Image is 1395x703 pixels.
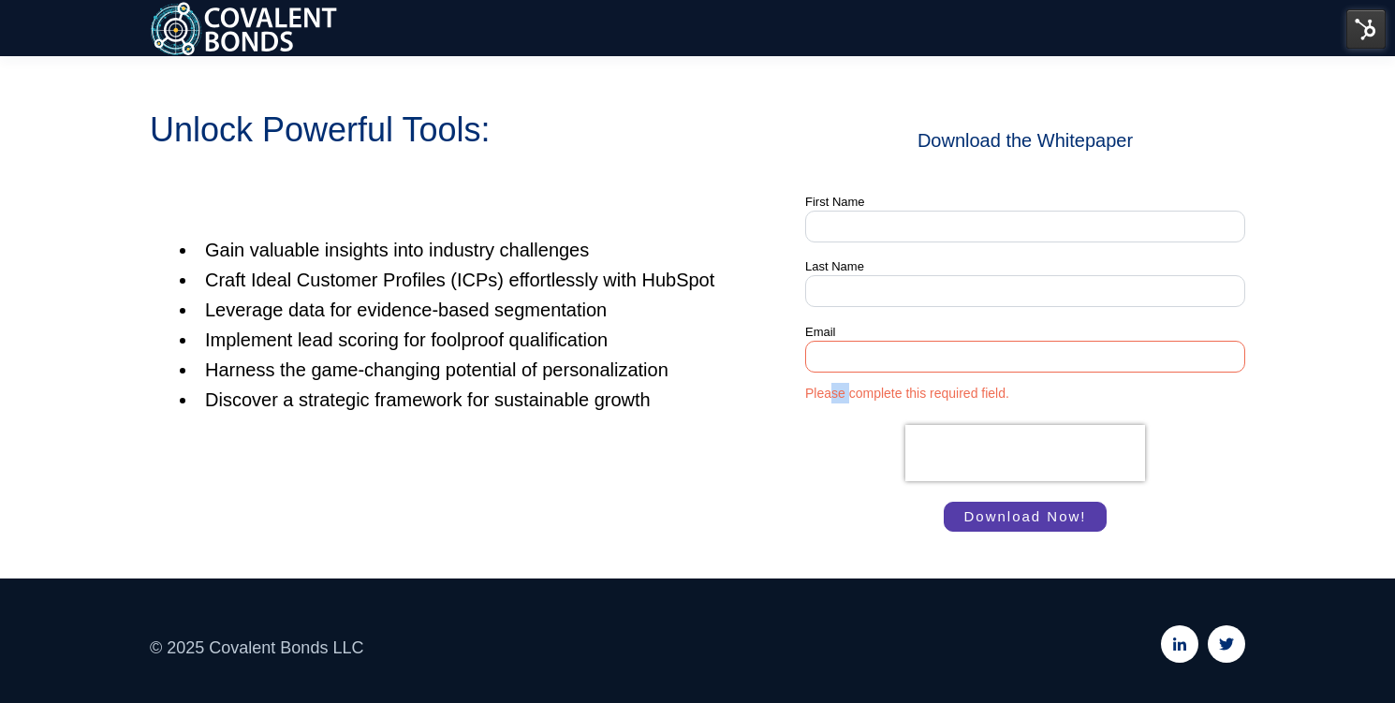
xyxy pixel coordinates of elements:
iframe: reCAPTCHA [905,425,1145,481]
li: Craft Ideal Customer Profiles (ICPs) effortlessly with HubSpot [180,265,777,295]
li: Implement lead scoring for foolproof qualification [180,325,777,355]
img: 6268559224d3c37b5db4967d_Covalent Bonds Logo White-1 [150,2,337,55]
span: First Name [805,195,865,209]
span: Unlock Powerful Tools: [150,110,491,149]
span: Last Name [805,259,864,273]
iframe: To enrich screen reader interactions, please activate Accessibility in Grammarly extension settings [1301,613,1395,703]
img: HubSpot Tools Menu Toggle [1346,9,1386,49]
li: Gain valuable insights into industry challenges [180,235,777,265]
li: Harness the game-changing potential of personalization [180,355,777,385]
li: Discover a strategic framework for sustainable growth [180,385,777,415]
input: Download Now! [944,502,1106,532]
li: Leverage data for evidence-based segmentation [180,295,777,325]
div: Basic Content [150,197,259,221]
span: Download the Whitepaper [918,130,1133,151]
div: Chat Widget [1301,613,1395,703]
span: © 2025 Covalent Bonds LLC [150,638,363,657]
label: Please complete this required field. [805,383,1245,403]
span: Email [805,325,836,339]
